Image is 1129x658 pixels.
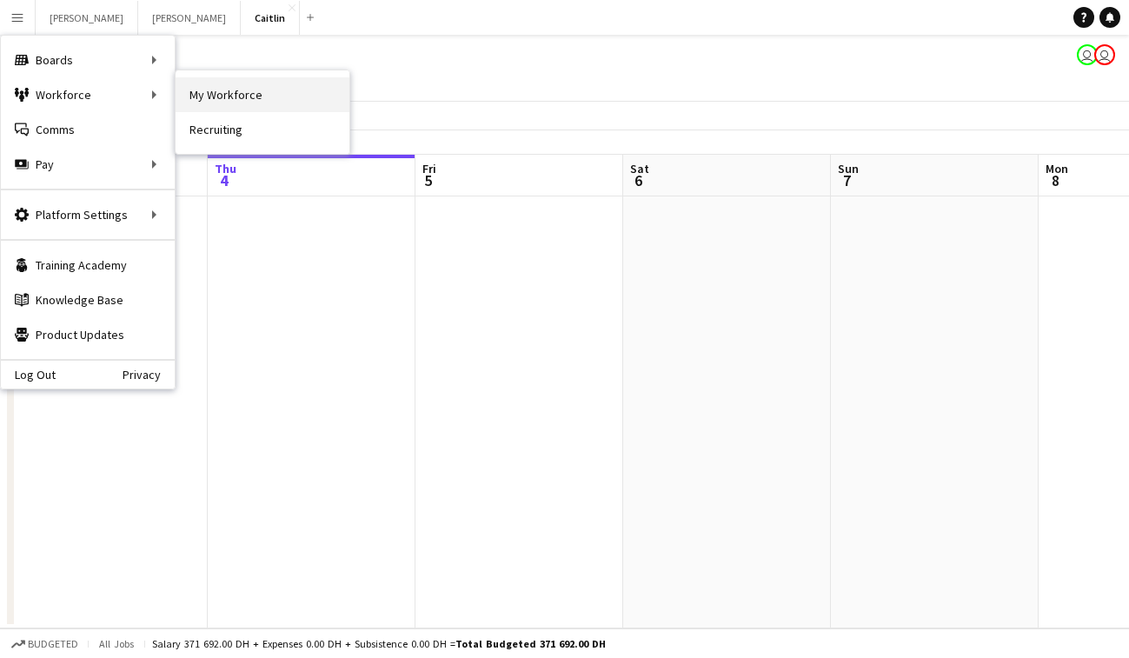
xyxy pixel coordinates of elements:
a: Training Academy [1,248,175,282]
app-user-avatar: Caitlin Aldendorff [1094,44,1115,65]
button: Caitlin [241,1,300,35]
span: Mon [1046,161,1068,176]
a: Recruiting [176,112,349,147]
div: Pay [1,147,175,182]
span: 4 [212,170,236,190]
button: Budgeted [9,635,81,654]
span: Sat [630,161,649,176]
span: Budgeted [28,638,78,650]
span: 7 [835,170,859,190]
span: Total Budgeted 371 692.00 DH [455,637,606,650]
a: Log Out [1,368,56,382]
span: 6 [628,170,649,190]
div: Platform Settings [1,197,175,232]
span: 8 [1043,170,1068,190]
button: [PERSON_NAME] [36,1,138,35]
div: Workforce [1,77,175,112]
span: Fri [422,161,436,176]
span: Sun [838,161,859,176]
app-user-avatar: Radouane Bouakaz [1077,44,1098,65]
div: Boards [1,43,175,77]
span: 5 [420,170,436,190]
button: [PERSON_NAME] [138,1,241,35]
div: Salary 371 692.00 DH + Expenses 0.00 DH + Subsistence 0.00 DH = [152,637,606,650]
span: All jobs [96,637,137,650]
a: Knowledge Base [1,282,175,317]
a: Privacy [123,368,175,382]
a: Product Updates [1,317,175,352]
a: My Workforce [176,77,349,112]
a: Comms [1,112,175,147]
span: Thu [215,161,236,176]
